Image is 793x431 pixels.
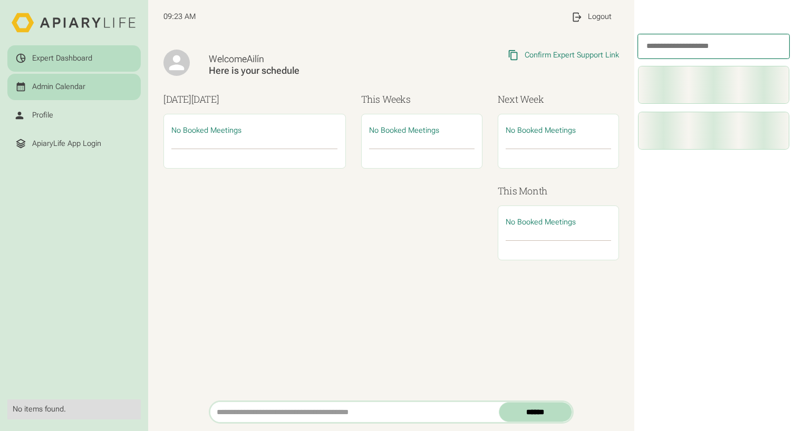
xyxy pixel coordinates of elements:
[13,405,135,414] div: No items found.
[32,54,92,63] div: Expert Dashboard
[525,51,619,60] div: Confirm Expert Support Link
[163,92,346,106] h3: [DATE]
[163,12,196,22] span: 09:23 AM
[191,93,219,105] span: [DATE]
[7,131,140,157] a: ApiaryLife App Login
[209,53,412,65] div: Welcome
[247,53,264,64] span: Ailín
[171,126,241,135] span: No Booked Meetings
[32,139,101,149] div: ApiaryLife App Login
[209,65,412,77] div: Here is your schedule
[361,92,483,106] h3: This Weeks
[588,12,612,22] div: Logout
[506,218,576,227] span: No Booked Meetings
[498,92,620,106] h3: Next Week
[32,82,85,92] div: Admin Calendar
[7,74,140,100] a: Admin Calendar
[7,102,140,129] a: Profile
[498,184,620,198] h3: This Month
[32,111,53,120] div: Profile
[506,126,576,135] span: No Booked Meetings
[563,4,619,30] a: Logout
[369,126,439,135] span: No Booked Meetings
[7,45,140,72] a: Expert Dashboard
